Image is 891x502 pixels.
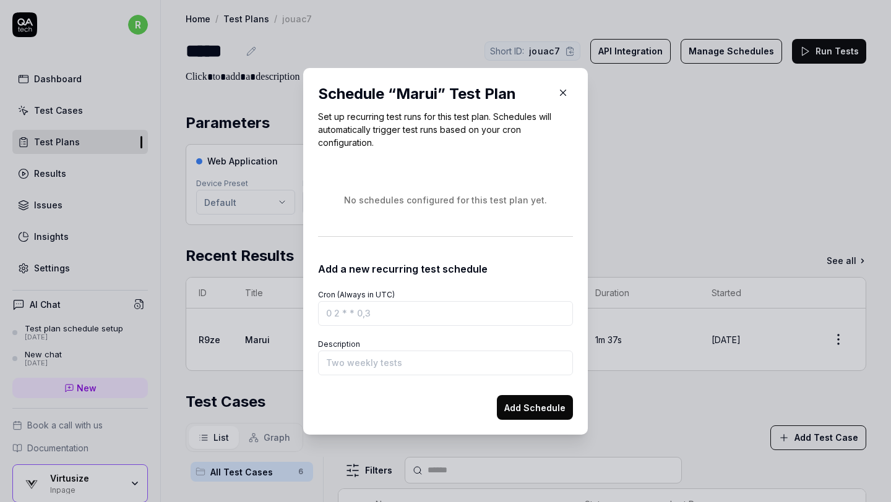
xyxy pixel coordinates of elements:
[318,257,573,276] div: Add a new recurring test schedule
[318,351,573,375] input: Two weekly tests
[318,194,573,206] div: No schedules configured for this test plan yet.
[318,290,395,299] label: Cron (Always in UTC)
[318,110,573,149] p: Set up recurring test runs for this test plan. Schedules will automatically trigger test runs bas...
[318,301,573,326] input: 0 2 * * 0,3
[553,83,573,103] button: Close Modal
[318,83,548,105] div: Schedule “ Marui ” Test Plan
[497,395,573,420] button: Add Schedule
[318,339,360,349] label: Description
